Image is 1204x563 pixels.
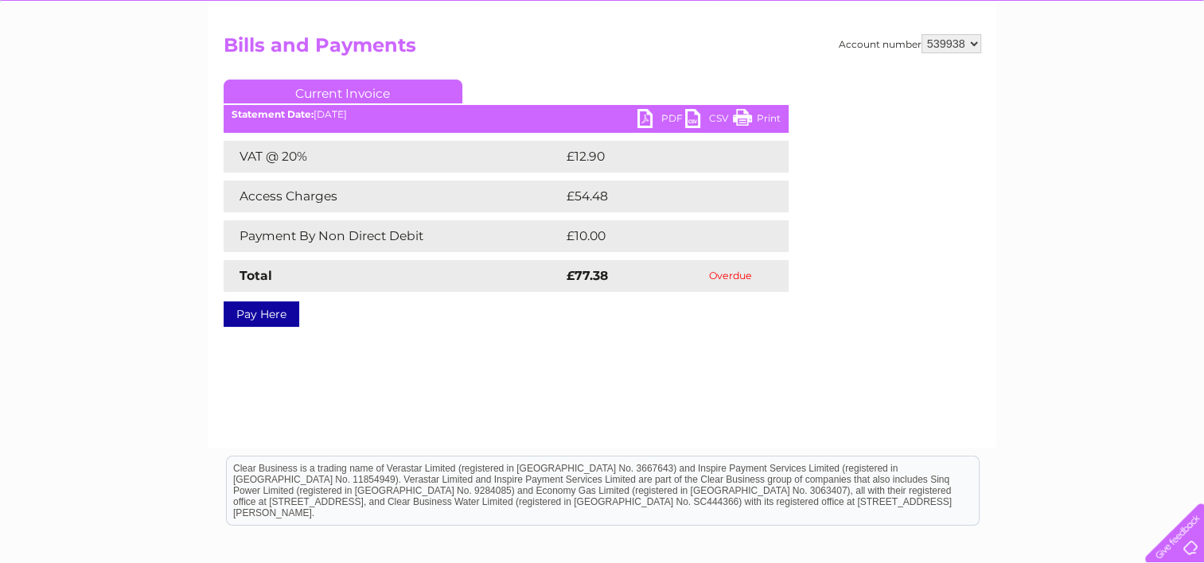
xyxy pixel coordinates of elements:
td: £12.90 [563,141,755,173]
div: [DATE] [224,109,789,120]
td: £54.48 [563,181,758,212]
strong: £77.38 [567,268,608,283]
div: Account number [839,34,981,53]
a: 0333 014 3131 [904,8,1014,28]
h2: Bills and Payments [224,34,981,64]
td: Access Charges [224,181,563,212]
a: Blog [1066,68,1089,80]
a: CSV [685,109,733,132]
td: £10.00 [563,220,756,252]
div: Clear Business is a trading name of Verastar Limited (registered in [GEOGRAPHIC_DATA] No. 3667643... [227,9,979,77]
a: Print [733,109,781,132]
a: Pay Here [224,301,299,327]
img: logo.png [42,41,123,90]
a: Current Invoice [224,80,462,103]
td: Payment By Non Direct Debit [224,220,563,252]
a: Log out [1151,68,1189,80]
td: VAT @ 20% [224,141,563,173]
b: Statement Date: [232,108,314,120]
a: PDF [637,109,685,132]
a: Telecoms [1008,68,1056,80]
a: Water [924,68,954,80]
a: Energy [964,68,999,80]
strong: Total [240,268,272,283]
a: Contact [1098,68,1137,80]
td: Overdue [673,260,788,292]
